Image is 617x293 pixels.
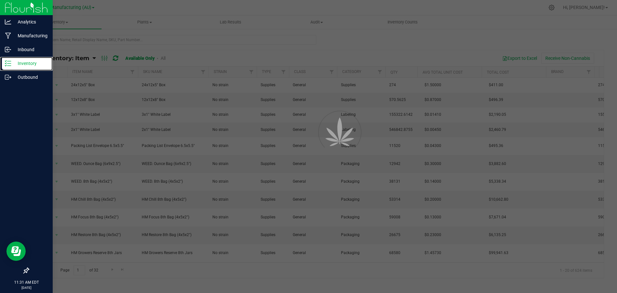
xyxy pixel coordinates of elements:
[11,60,50,67] p: Inventory
[5,19,11,25] inline-svg: Analytics
[11,73,50,81] p: Outbound
[3,285,50,290] p: [DATE]
[11,32,50,40] p: Manufacturing
[5,74,11,80] inline-svg: Outbound
[5,46,11,53] inline-svg: Inbound
[5,32,11,39] inline-svg: Manufacturing
[11,46,50,53] p: Inbound
[3,279,50,285] p: 11:31 AM EDT
[11,18,50,26] p: Analytics
[5,60,11,67] inline-svg: Inventory
[6,242,26,261] iframe: Resource center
